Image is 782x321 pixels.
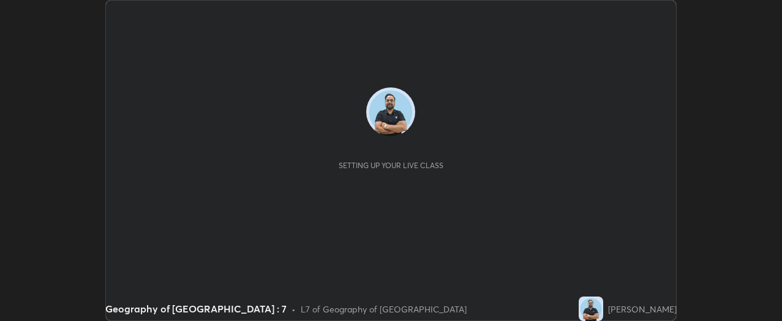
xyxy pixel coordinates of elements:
img: f1ee3e6135ed47e1b5343f92ea906b98.jpg [366,87,415,136]
div: [PERSON_NAME] [608,303,677,315]
div: L7 of Geography of [GEOGRAPHIC_DATA] [301,303,467,315]
img: f1ee3e6135ed47e1b5343f92ea906b98.jpg [579,297,603,321]
div: • [291,303,296,315]
div: Setting up your live class [339,161,443,170]
div: Geography of [GEOGRAPHIC_DATA] : 7 [105,301,287,316]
